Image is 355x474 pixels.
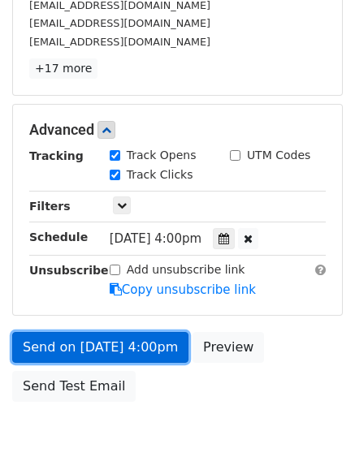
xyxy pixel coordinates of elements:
h5: Advanced [29,121,326,139]
span: [DATE] 4:00pm [110,231,201,246]
label: Track Opens [127,147,197,164]
label: Track Clicks [127,166,193,183]
a: Copy unsubscribe link [110,282,256,297]
iframe: Chat Widget [274,396,355,474]
strong: Schedule [29,231,88,243]
strong: Tracking [29,149,84,162]
label: Add unsubscribe link [127,261,245,278]
a: +17 more [29,58,97,79]
label: UTM Codes [247,147,310,164]
a: Send Test Email [12,371,136,402]
strong: Unsubscribe [29,264,109,277]
a: Preview [193,332,264,363]
strong: Filters [29,200,71,213]
small: [EMAIL_ADDRESS][DOMAIN_NAME] [29,17,210,29]
small: [EMAIL_ADDRESS][DOMAIN_NAME] [29,36,210,48]
a: Send on [DATE] 4:00pm [12,332,188,363]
